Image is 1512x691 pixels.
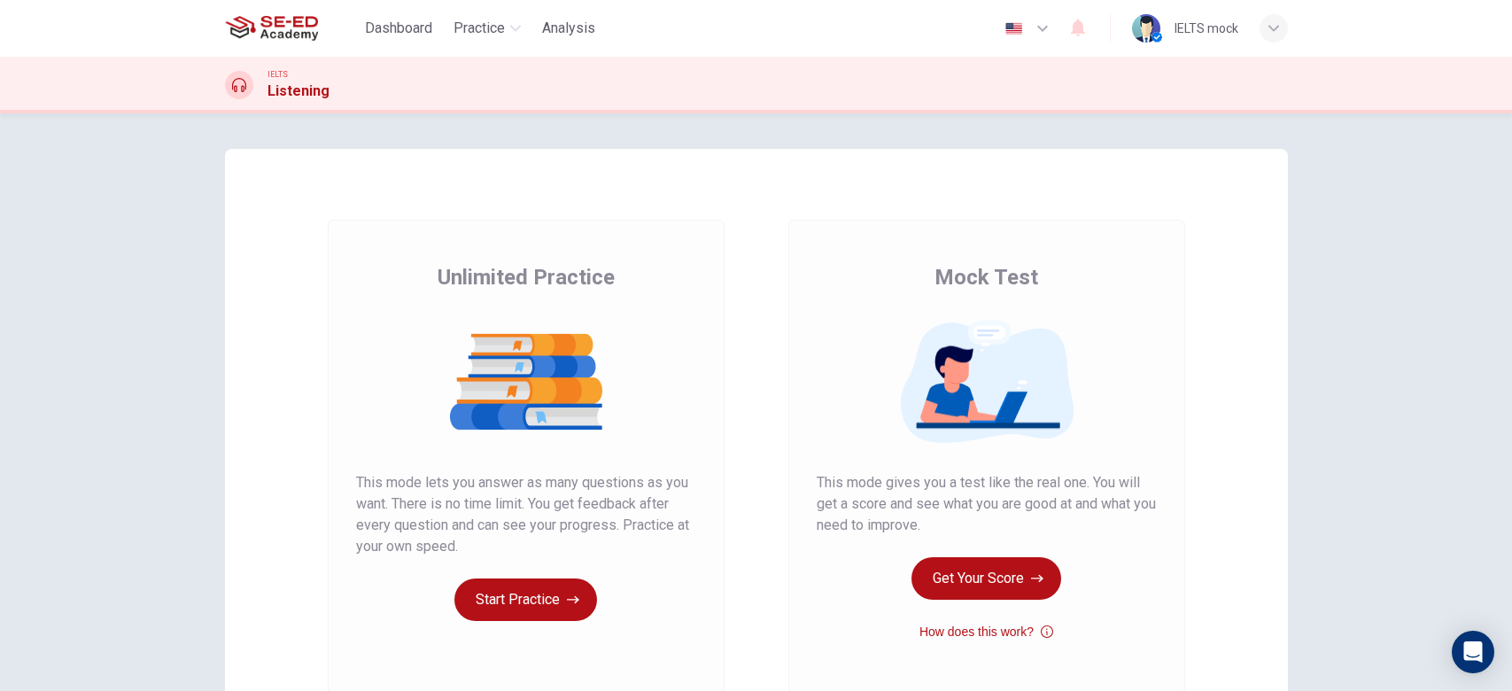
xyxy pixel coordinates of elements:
span: This mode gives you a test like the real one. You will get a score and see what you are good at a... [817,472,1157,536]
span: IELTS [268,68,288,81]
div: Open Intercom Messenger [1452,631,1494,673]
button: Analysis [535,12,602,44]
span: Unlimited Practice [438,263,615,291]
span: Practice [454,18,505,39]
img: SE-ED Academy logo [225,11,318,46]
button: Dashboard [358,12,439,44]
div: IELTS mock [1175,18,1238,39]
a: SE-ED Academy logo [225,11,359,46]
img: en [1003,22,1025,35]
button: How does this work? [919,621,1053,642]
span: Analysis [542,18,595,39]
h1: Listening [268,81,330,102]
img: Profile picture [1132,14,1160,43]
span: Dashboard [365,18,432,39]
button: Get Your Score [911,557,1061,600]
button: Start Practice [454,578,597,621]
span: Mock Test [934,263,1038,291]
button: Practice [446,12,528,44]
span: This mode lets you answer as many questions as you want. There is no time limit. You get feedback... [356,472,696,557]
